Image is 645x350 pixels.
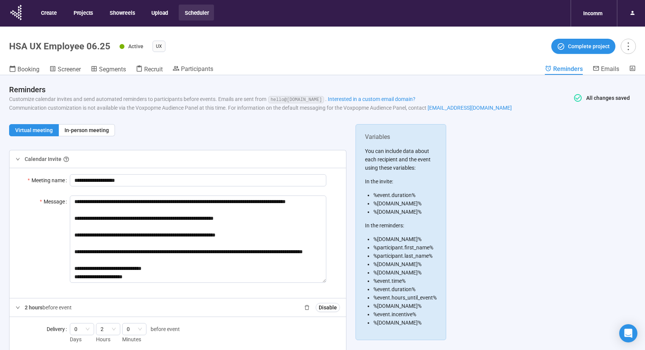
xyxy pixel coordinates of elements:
li: %participant.last_name% [373,252,437,260]
li: %event.hours_until_event% [373,293,437,302]
span: right [16,305,20,310]
span: Participants [181,65,213,73]
li: %[DOMAIN_NAME]% [373,260,437,268]
li: %event.incentive% [373,310,437,318]
span: 0 [127,323,142,335]
span: Disable [319,303,337,312]
span: delete [302,303,311,312]
span: Active [128,43,143,49]
span: more [623,41,633,51]
textarea: Message [70,195,327,283]
a: Participants [173,65,213,74]
button: Showreels [104,5,140,20]
span: Complete project [568,42,610,50]
h1: HSA UX Employee 06.25 [9,41,110,52]
p: before event [25,303,72,312]
a: Segments [91,65,126,75]
h4: Reminders [9,84,563,95]
p: In the reminders: [365,221,437,230]
a: Screener [49,65,81,75]
label: Hours [96,326,120,342]
span: right [16,157,20,161]
span: Reminders [553,65,583,73]
button: Upload [145,5,173,20]
span: In-person meeting [64,127,109,133]
span: 2 hours [25,304,42,311]
div: Incomm [579,6,607,20]
li: %[DOMAIN_NAME]% [373,199,437,208]
p: You can include data about each recipient and the event using these variables: [365,147,437,172]
label: Message [40,195,69,208]
span: UX [156,43,162,50]
div: Calendar Invite [25,155,340,163]
a: Reminders [545,65,583,75]
span: Communication customization is not available via the Voxpopme Audience Panel at this time. For in... [9,105,512,111]
label: Minutes [122,326,146,342]
span: before event [151,323,180,335]
div: Open Intercom Messenger [619,324,637,342]
span: Customize calendar invites and send automated reminders to participants before events. Emails are... [9,96,415,102]
li: %participant.first_name% [373,243,437,252]
span: Virtual meeting [15,127,53,133]
a: [EMAIL_ADDRESS][DOMAIN_NAME] [428,105,512,111]
li: %[DOMAIN_NAME]% [373,318,437,327]
input: Meeting name [70,174,327,186]
button: Disable [316,303,340,312]
li: %[DOMAIN_NAME]% [373,208,437,216]
li: %[DOMAIN_NAME]% [373,235,437,243]
a: Interested in a custom email domain? [328,96,415,102]
button: Create [35,5,62,20]
button: Scheduler [179,5,214,20]
span: All changes saved [582,95,630,101]
li: %event.duration% [373,285,437,293]
li: %event.time% [373,277,437,285]
div: Calendar Invite [9,150,346,168]
li: %[DOMAIN_NAME]% [373,268,437,277]
div: 2 hoursbefore event deleteDisable [9,298,346,317]
code: hello @ [DOMAIN_NAME] [268,96,324,104]
span: Screener [58,66,81,73]
button: Complete project [551,39,615,54]
p: In the invite: [365,177,437,186]
a: Booking [9,65,39,75]
label: Delivery [47,323,70,335]
li: %event.duration% [373,191,437,199]
label: Meeting name [28,174,69,186]
span: Recruit [144,66,163,73]
span: Booking [17,66,39,73]
button: more [621,39,636,54]
div: Variables [365,132,437,142]
span: Segments [99,66,126,73]
a: Recruit [136,65,163,75]
a: Emails [593,65,619,74]
label: Days [70,326,94,342]
button: Projects [68,5,98,20]
span: 0 [74,323,90,335]
span: 2 [101,323,116,335]
li: %[DOMAIN_NAME]% [373,302,437,310]
span: Emails [601,65,619,73]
